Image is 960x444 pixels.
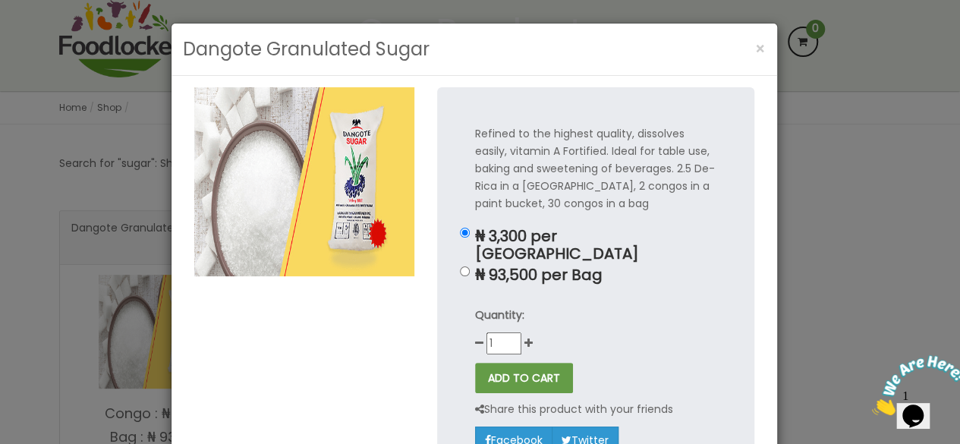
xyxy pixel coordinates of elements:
[475,307,524,323] strong: Quantity:
[6,6,100,66] img: Chat attention grabber
[866,349,960,421] iframe: chat widget
[755,38,766,60] span: ×
[475,266,716,284] p: ₦ 93,500 per Bag
[748,33,773,65] button: Close
[6,6,12,19] span: 1
[475,363,573,393] button: ADD TO CART
[460,266,470,276] input: ₦ 93,500 per Bag
[475,125,716,213] p: Refined to the highest quality, dissolves easily, vitamin A Fortified. Ideal for table use, bakin...
[460,228,470,238] input: ₦ 3,300 per [GEOGRAPHIC_DATA]
[183,35,430,64] h3: Dangote Granulated Sugar
[475,401,673,418] p: Share this product with your friends
[194,87,414,276] img: Dangote Granulated Sugar
[475,228,716,263] p: ₦ 3,300 per [GEOGRAPHIC_DATA]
